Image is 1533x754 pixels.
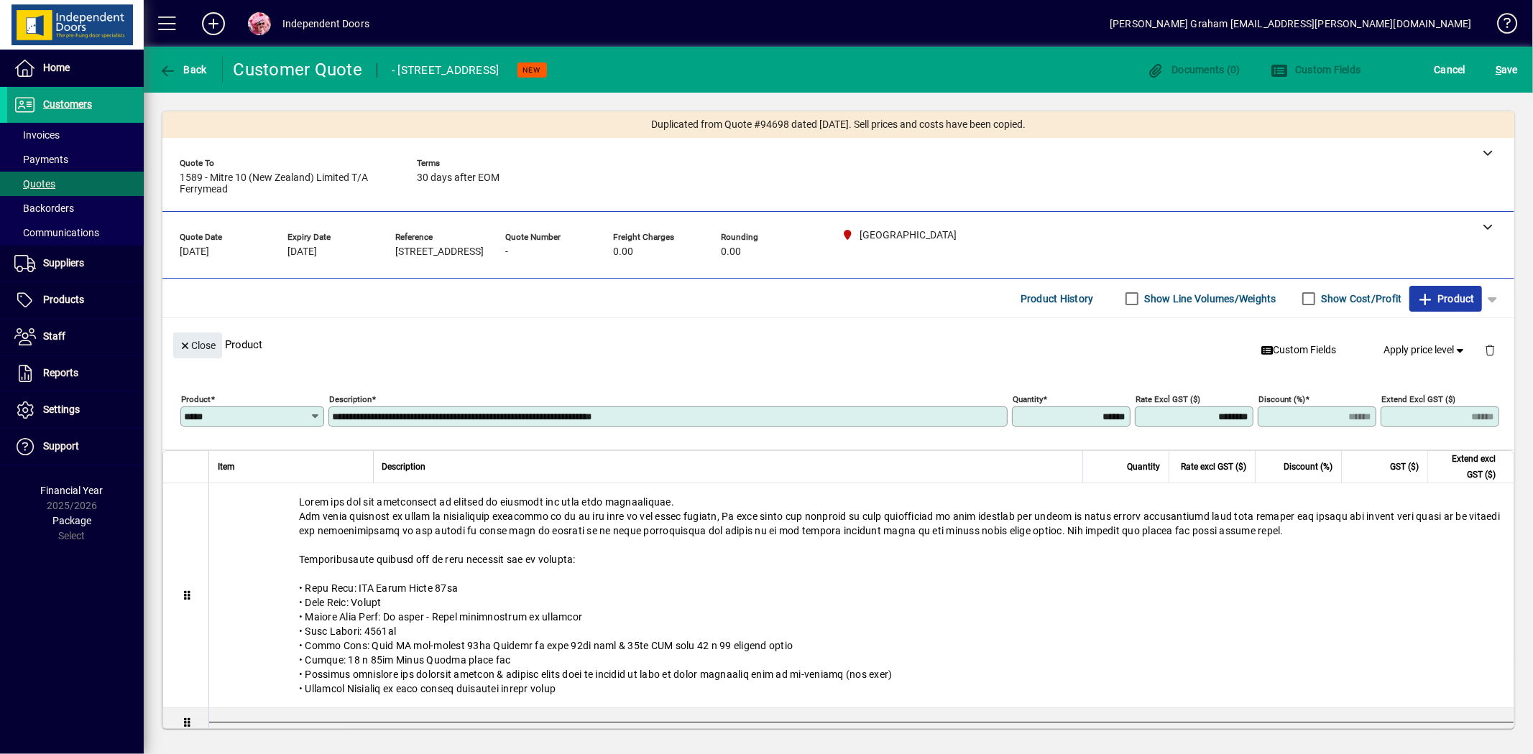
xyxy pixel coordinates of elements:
div: [PERSON_NAME] Graham [EMAIL_ADDRESS][PERSON_NAME][DOMAIN_NAME] [1110,12,1472,35]
button: Custom Fields [1255,338,1343,363]
span: Quotes [14,178,55,190]
app-page-header-button: Close [170,338,226,351]
app-page-header-button: Back [144,57,223,83]
span: 30 days after EOM [417,172,500,184]
span: Products [43,294,84,305]
span: Customers [43,98,92,110]
span: Support [43,440,79,452]
mat-label: Quantity [1013,394,1043,404]
button: Apply price level [1378,338,1473,363]
button: Close [173,332,222,358]
div: - [STREET_ADDRESS] [392,59,500,82]
div: Lorem ips dol sit ametconsect ad elitsed do eiusmodt inc utla etdo magnaaliquae. Adm venia quisno... [209,483,1514,707]
a: Knowledge Base [1486,3,1515,50]
button: Add [190,11,236,37]
a: Backorders [7,196,144,220]
button: Back [155,57,211,83]
a: Reports [7,355,144,391]
span: Backorders [14,203,74,214]
mat-label: Description [329,394,372,404]
a: Products [7,282,144,318]
mat-label: Extend excl GST ($) [1381,394,1455,404]
mat-label: Rate excl GST ($) [1136,394,1200,404]
span: Description [382,459,426,475]
span: Invoices [14,129,60,141]
span: Payments [14,154,68,165]
mat-label: Discount (%) [1258,394,1305,404]
span: Documents (0) [1147,64,1240,75]
a: Staff [7,319,144,355]
mat-label: Product [181,394,211,404]
span: ave [1496,58,1518,81]
span: GST ($) [1390,459,1419,475]
button: Cancel [1431,57,1470,83]
a: Settings [7,392,144,428]
label: Show Cost/Profit [1319,292,1402,306]
button: Save [1492,57,1522,83]
button: Profile [236,11,282,37]
button: Documents (0) [1143,57,1244,83]
span: Item [218,459,235,475]
span: Back [159,64,207,75]
span: 0.00 [721,246,741,258]
a: Quotes [7,172,144,196]
a: Suppliers [7,246,144,281]
span: Suppliers [43,257,84,269]
a: Invoices [7,123,144,147]
a: Support [7,429,144,465]
button: Product History [1015,286,1100,312]
span: Financial Year [41,485,103,496]
span: Custom Fields [1271,64,1361,75]
span: Reports [43,367,78,378]
span: Duplicated from Quote #94698 dated [DATE]. Sell prices and costs have been copied. [651,117,1026,132]
span: Close [179,334,216,358]
span: [DATE] [180,246,209,258]
app-page-header-button: Delete [1473,343,1507,356]
span: Package [52,515,91,526]
div: Customer Quote [234,58,363,81]
span: Custom Fields [1261,343,1337,358]
button: Delete [1473,332,1507,367]
span: Settings [43,404,80,415]
span: Rate excl GST ($) [1181,459,1246,475]
a: Home [7,50,144,86]
span: 1589 - Mitre 10 (New Zealand) Limited T/A Ferrymead [180,172,395,195]
span: Quantity [1127,459,1160,475]
label: Show Line Volumes/Weights [1142,292,1276,306]
span: Apply price level [1384,343,1468,358]
span: Cancel [1435,58,1466,81]
span: Staff [43,330,65,342]
button: Product [1409,286,1482,312]
span: Communications [14,227,99,238]
span: NEW [523,65,541,75]
div: Independent Doors [282,12,369,35]
span: 0.00 [613,246,633,258]
a: Communications [7,220,144,245]
span: Extend excl GST ($) [1437,451,1496,483]
span: - [505,246,508,258]
span: Home [43,62,70,73]
span: S [1496,64,1501,75]
a: Payments [7,147,144,172]
span: [DATE] [287,246,317,258]
span: Product [1417,287,1475,310]
span: Product History [1021,287,1094,310]
div: Product [162,318,1514,371]
button: Custom Fields [1267,57,1365,83]
span: [STREET_ADDRESS] [395,246,484,258]
span: Discount (%) [1284,459,1332,475]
